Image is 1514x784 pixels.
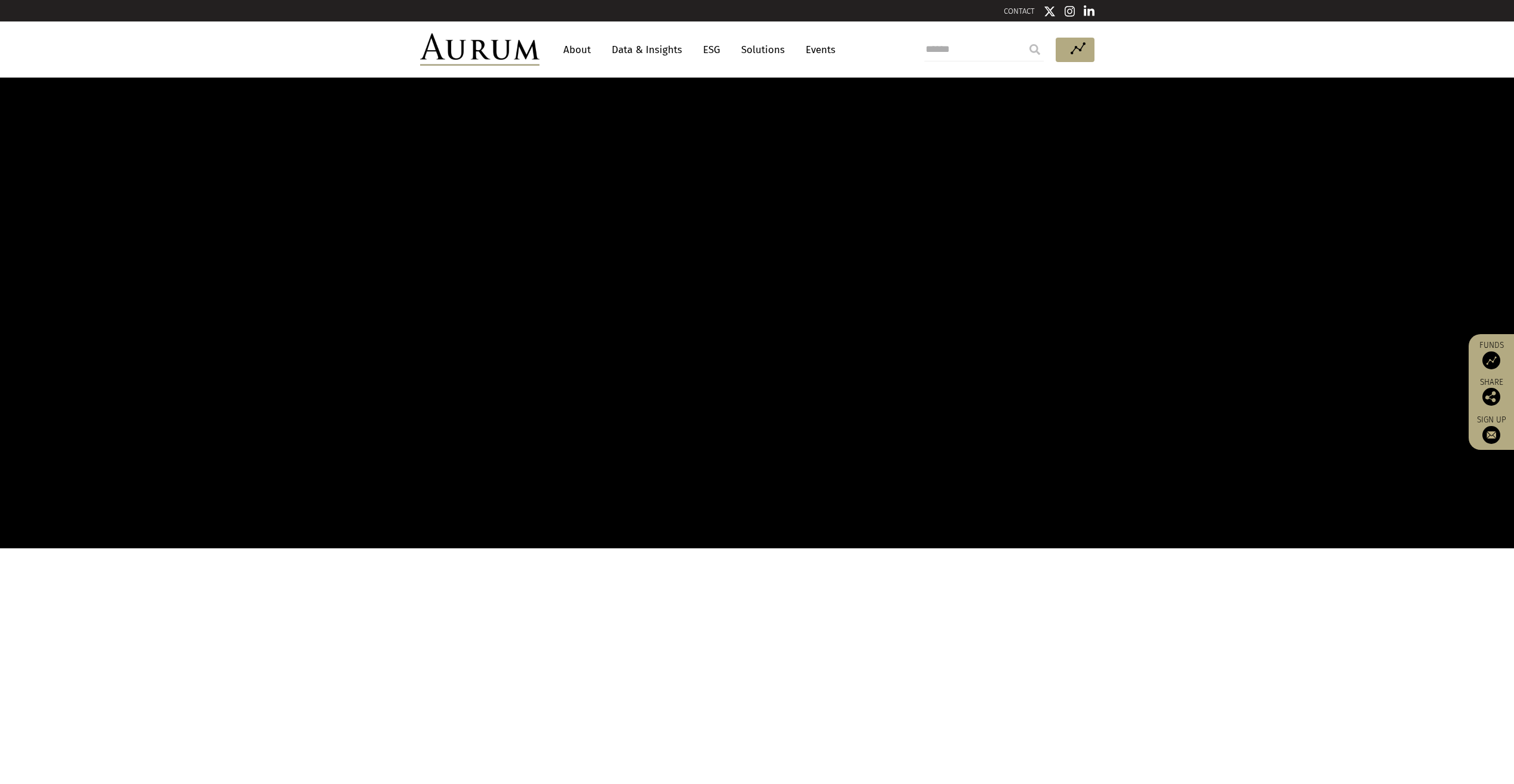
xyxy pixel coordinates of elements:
[1475,340,1508,369] a: Funds
[800,39,835,61] a: Events
[1482,426,1500,444] img: Sign up to our newsletter
[1475,378,1508,406] div: Share
[1482,388,1500,406] img: Share this post
[420,33,539,66] img: Aurum
[1023,38,1047,61] input: Submit
[1084,5,1094,17] img: Linkedin icon
[697,39,726,61] a: ESG
[735,39,791,61] a: Solutions
[1475,415,1508,444] a: Sign up
[606,39,688,61] a: Data & Insights
[1044,5,1056,17] img: Twitter icon
[1065,5,1075,17] img: Instagram icon
[557,39,597,61] a: About
[1004,7,1035,16] a: CONTACT
[1482,351,1500,369] img: Access Funds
